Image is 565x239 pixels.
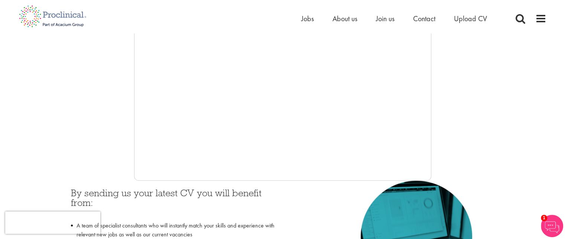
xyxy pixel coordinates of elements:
a: Upload CV [454,14,487,23]
h3: By sending us your latest CV you will benefit from: [71,188,277,217]
li: A team of specialist consultants who will instantly match your skills and experience with relevan... [71,221,277,239]
img: Chatbot [541,215,563,237]
a: About us [332,14,357,23]
a: Jobs [301,14,314,23]
iframe: reCAPTCHA [5,211,100,234]
a: Contact [413,14,435,23]
a: Join us [376,14,394,23]
span: 1 [541,215,547,221]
